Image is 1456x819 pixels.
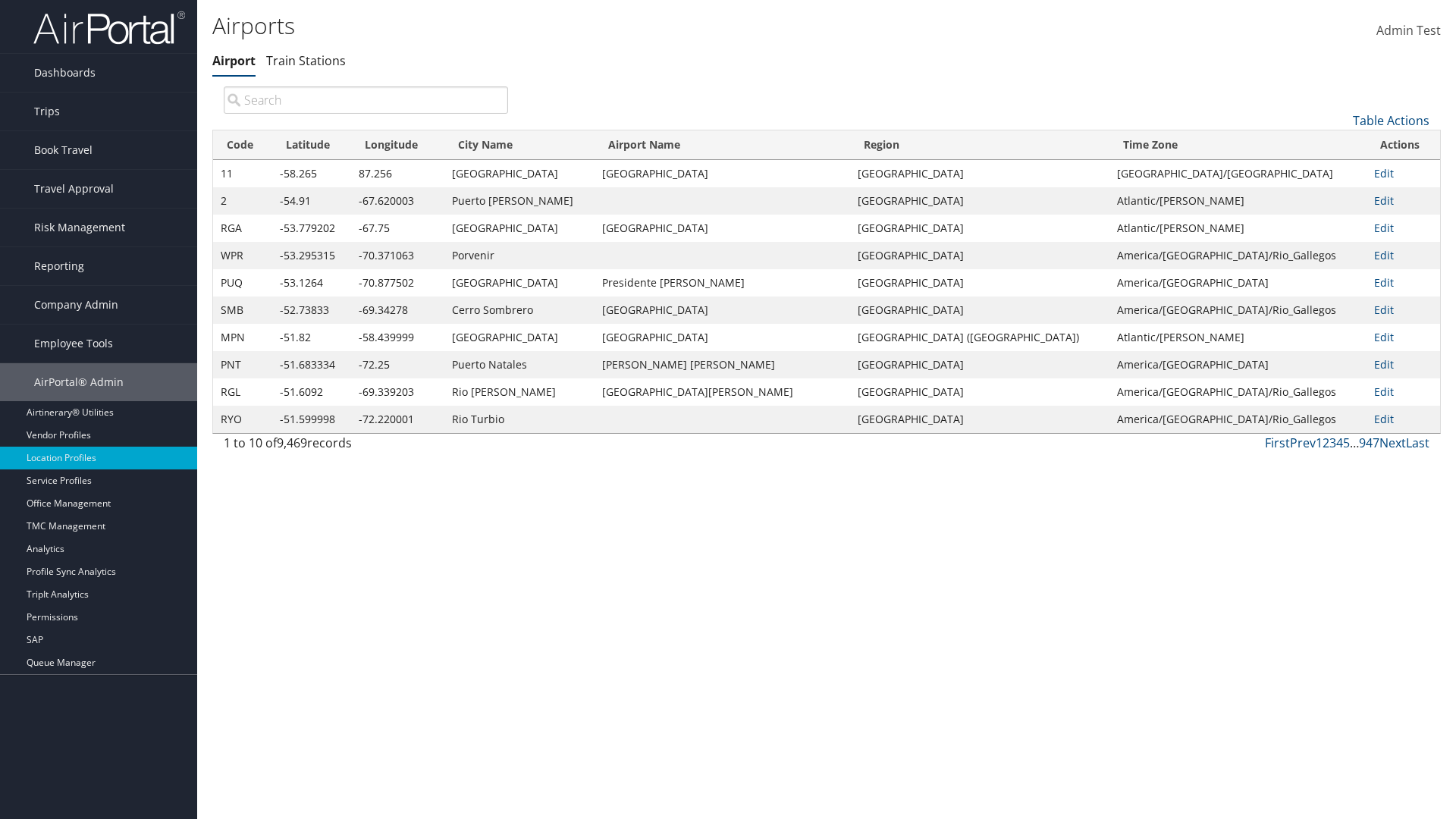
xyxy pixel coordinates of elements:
td: RYO [213,406,272,433]
th: Latitude: activate to sort column descending [272,130,351,160]
td: [GEOGRAPHIC_DATA] [850,160,1109,187]
span: Travel Approval [34,170,114,208]
a: Admin Test [1376,8,1441,55]
td: Atlantic/[PERSON_NAME] [1109,215,1367,242]
a: Edit [1374,330,1394,344]
td: -70.877502 [351,269,444,297]
td: [GEOGRAPHIC_DATA] [850,406,1109,433]
td: -52.73833 [272,297,351,324]
a: 5 [1343,435,1350,451]
td: [GEOGRAPHIC_DATA] [850,242,1109,269]
td: [GEOGRAPHIC_DATA] [595,215,850,242]
td: -72.25 [351,351,444,378]
td: [GEOGRAPHIC_DATA] [444,324,595,351]
td: [GEOGRAPHIC_DATA] [444,215,595,242]
td: -53.779202 [272,215,351,242]
td: [GEOGRAPHIC_DATA]/[GEOGRAPHIC_DATA] [1109,160,1367,187]
th: Code: activate to sort column ascending [213,130,272,160]
a: Last [1406,435,1429,451]
td: [GEOGRAPHIC_DATA] [595,160,850,187]
td: -51.82 [272,324,351,351]
img: airportal-logo.png [33,10,185,45]
a: 2 [1323,435,1329,451]
td: [GEOGRAPHIC_DATA] [850,378,1109,406]
td: SMB [213,297,272,324]
a: Edit [1374,275,1394,290]
a: Prev [1290,435,1316,451]
a: Edit [1374,303,1394,317]
td: MPN [213,324,272,351]
th: Airport Name: activate to sort column ascending [595,130,850,160]
td: [GEOGRAPHIC_DATA] [850,215,1109,242]
a: Edit [1374,412,1394,426]
a: 4 [1336,435,1343,451]
td: Puerto [PERSON_NAME] [444,187,595,215]
a: Airport [212,52,256,69]
span: Reporting [34,247,84,285]
td: Presidente [PERSON_NAME] [595,269,850,297]
td: [GEOGRAPHIC_DATA] [850,187,1109,215]
td: -51.599998 [272,406,351,433]
td: [GEOGRAPHIC_DATA] ([GEOGRAPHIC_DATA]) [850,324,1109,351]
td: America/[GEOGRAPHIC_DATA] [1109,351,1367,378]
td: Cerro Sombrero [444,297,595,324]
span: Dashboards [34,54,96,92]
td: America/[GEOGRAPHIC_DATA]/Rio_Gallegos [1109,406,1367,433]
td: -54.91 [272,187,351,215]
span: AirPortal® Admin [34,363,124,401]
td: [GEOGRAPHIC_DATA] [850,269,1109,297]
td: America/[GEOGRAPHIC_DATA]/Rio_Gallegos [1109,242,1367,269]
th: Longitude: activate to sort column ascending [351,130,444,160]
a: Edit [1374,384,1394,399]
td: Rio Turbio [444,406,595,433]
td: 11 [213,160,272,187]
td: Atlantic/[PERSON_NAME] [1109,187,1367,215]
td: America/[GEOGRAPHIC_DATA] [1109,269,1367,297]
span: Risk Management [34,209,125,246]
td: -69.339203 [351,378,444,406]
td: America/[GEOGRAPHIC_DATA]/Rio_Gallegos [1109,297,1367,324]
td: -51.683334 [272,351,351,378]
span: Employee Tools [34,325,113,362]
td: RGL [213,378,272,406]
td: -69.34278 [351,297,444,324]
td: America/[GEOGRAPHIC_DATA]/Rio_Gallegos [1109,378,1367,406]
td: -58.265 [272,160,351,187]
a: Table Actions [1353,112,1429,129]
span: Trips [34,93,60,130]
td: Puerto Natales [444,351,595,378]
td: -72.220001 [351,406,444,433]
td: -51.6092 [272,378,351,406]
td: PUQ [213,269,272,297]
input: Search [224,86,508,114]
td: -70.371063 [351,242,444,269]
td: Atlantic/[PERSON_NAME] [1109,324,1367,351]
td: [GEOGRAPHIC_DATA][PERSON_NAME] [595,378,850,406]
a: Train Stations [266,52,346,69]
span: Book Travel [34,131,93,169]
span: … [1350,435,1359,451]
span: Company Admin [34,286,118,324]
h1: Airports [212,10,1031,42]
a: Edit [1374,193,1394,208]
a: Next [1379,435,1406,451]
a: Edit [1374,357,1394,372]
td: 87.256 [351,160,444,187]
td: [GEOGRAPHIC_DATA] [444,160,595,187]
td: RGA [213,215,272,242]
td: -67.620003 [351,187,444,215]
a: 947 [1359,435,1379,451]
td: -58.439999 [351,324,444,351]
td: Porvenir [444,242,595,269]
a: 3 [1329,435,1336,451]
span: Admin Test [1376,22,1441,39]
td: -67.75 [351,215,444,242]
td: [PERSON_NAME] [PERSON_NAME] [595,351,850,378]
td: Rio [PERSON_NAME] [444,378,595,406]
a: Edit [1374,221,1394,235]
th: Time Zone: activate to sort column ascending [1109,130,1367,160]
a: Edit [1374,248,1394,262]
th: Actions [1367,130,1440,160]
td: PNT [213,351,272,378]
td: WPR [213,242,272,269]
